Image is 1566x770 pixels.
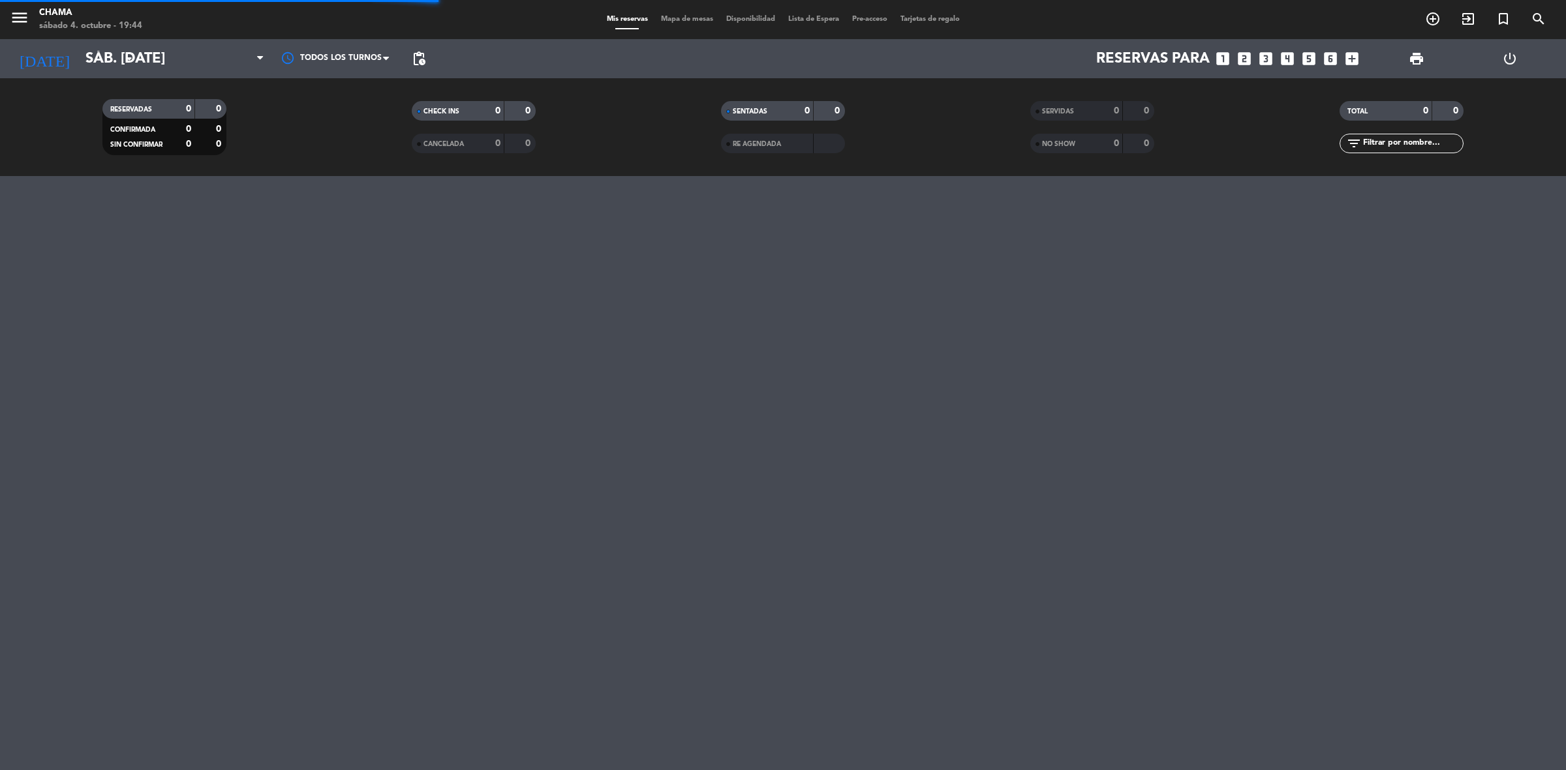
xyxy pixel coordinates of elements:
span: CONFIRMADA [110,126,155,133]
strong: 0 [186,104,191,113]
i: filter_list [1346,136,1362,151]
span: Lista de Espera [782,16,846,23]
strong: 0 [1423,106,1428,115]
strong: 0 [1453,106,1461,115]
strong: 0 [186,140,191,149]
span: SIN CONFIRMAR [110,141,162,148]
strong: 0 [216,125,224,134]
i: exit_to_app [1460,11,1476,27]
i: looks_5 [1300,50,1317,67]
strong: 0 [525,106,533,115]
span: CANCELADA [423,141,464,147]
i: looks_one [1214,50,1231,67]
span: SERVIDAS [1042,108,1074,115]
span: SENTADAS [733,108,767,115]
input: Filtrar por nombre... [1362,136,1463,151]
div: CHAMA [39,7,142,20]
div: LOG OUT [1463,39,1556,78]
strong: 0 [835,106,842,115]
strong: 0 [525,139,533,148]
div: sábado 4. octubre - 19:44 [39,20,142,33]
span: NO SHOW [1042,141,1075,147]
i: looks_3 [1257,50,1274,67]
span: TOTAL [1347,108,1368,115]
span: Reservas para [1096,51,1210,67]
span: pending_actions [411,51,427,67]
span: print [1409,51,1424,67]
strong: 0 [495,106,500,115]
strong: 0 [1144,106,1152,115]
i: add_box [1343,50,1360,67]
i: arrow_drop_down [121,51,137,67]
i: menu [10,8,29,27]
span: Pre-acceso [846,16,894,23]
strong: 0 [1144,139,1152,148]
strong: 0 [1114,106,1119,115]
strong: 0 [1114,139,1119,148]
i: turned_in_not [1496,11,1511,27]
i: search [1531,11,1546,27]
strong: 0 [805,106,810,115]
span: Mis reservas [600,16,654,23]
i: add_circle_outline [1425,11,1441,27]
span: CHECK INS [423,108,459,115]
strong: 0 [216,140,224,149]
span: Tarjetas de regalo [894,16,966,23]
button: menu [10,8,29,32]
i: looks_6 [1322,50,1339,67]
strong: 0 [216,104,224,113]
span: Mapa de mesas [654,16,720,23]
i: looks_two [1236,50,1253,67]
strong: 0 [186,125,191,134]
span: Disponibilidad [720,16,782,23]
span: RE AGENDADA [733,141,781,147]
strong: 0 [495,139,500,148]
i: power_settings_new [1502,51,1518,67]
i: [DATE] [10,44,79,73]
span: RESERVADAS [110,106,152,113]
i: looks_4 [1279,50,1296,67]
